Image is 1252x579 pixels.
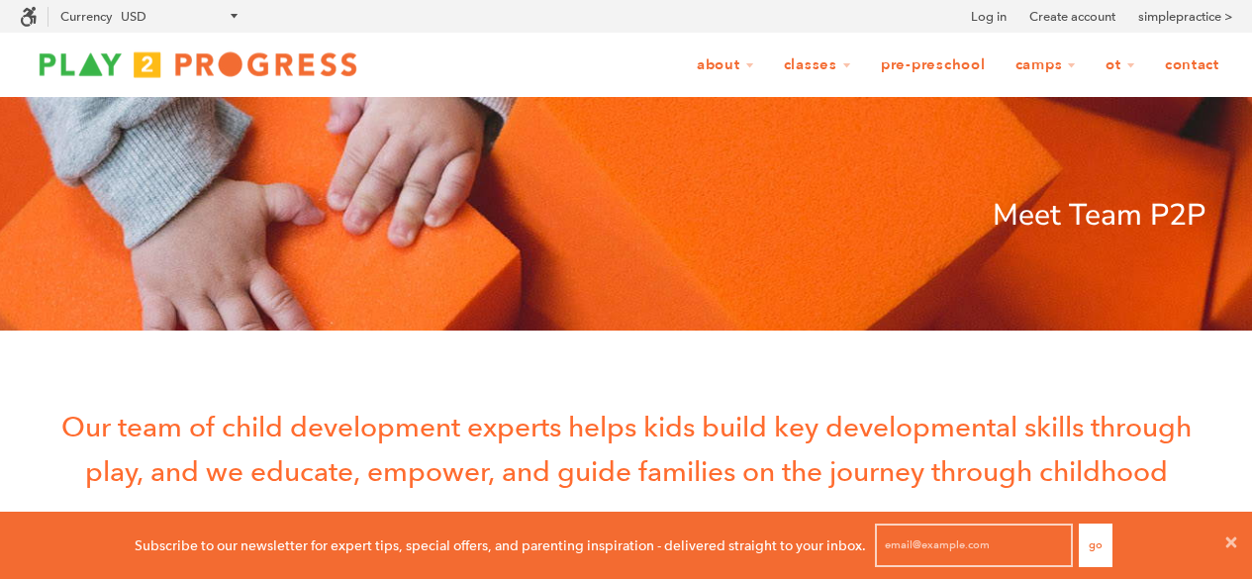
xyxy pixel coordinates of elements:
[771,47,864,84] a: Classes
[135,534,866,556] p: Subscribe to our newsletter for expert tips, special offers, and parenting inspiration - delivere...
[868,47,999,84] a: Pre-Preschool
[684,47,767,84] a: About
[1152,47,1232,84] a: Contact
[1079,524,1112,567] button: Go
[48,405,1205,494] p: Our team of child development experts helps kids build key developmental skills through play, and...
[1138,7,1232,27] a: simplepractice >
[875,524,1073,567] input: email@example.com
[48,192,1205,240] p: Meet Team P2P
[971,7,1007,27] a: Log in
[1003,47,1090,84] a: Camps
[1093,47,1148,84] a: OT
[60,9,112,24] label: Currency
[1029,7,1115,27] a: Create account
[20,45,376,84] img: Play2Progress logo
